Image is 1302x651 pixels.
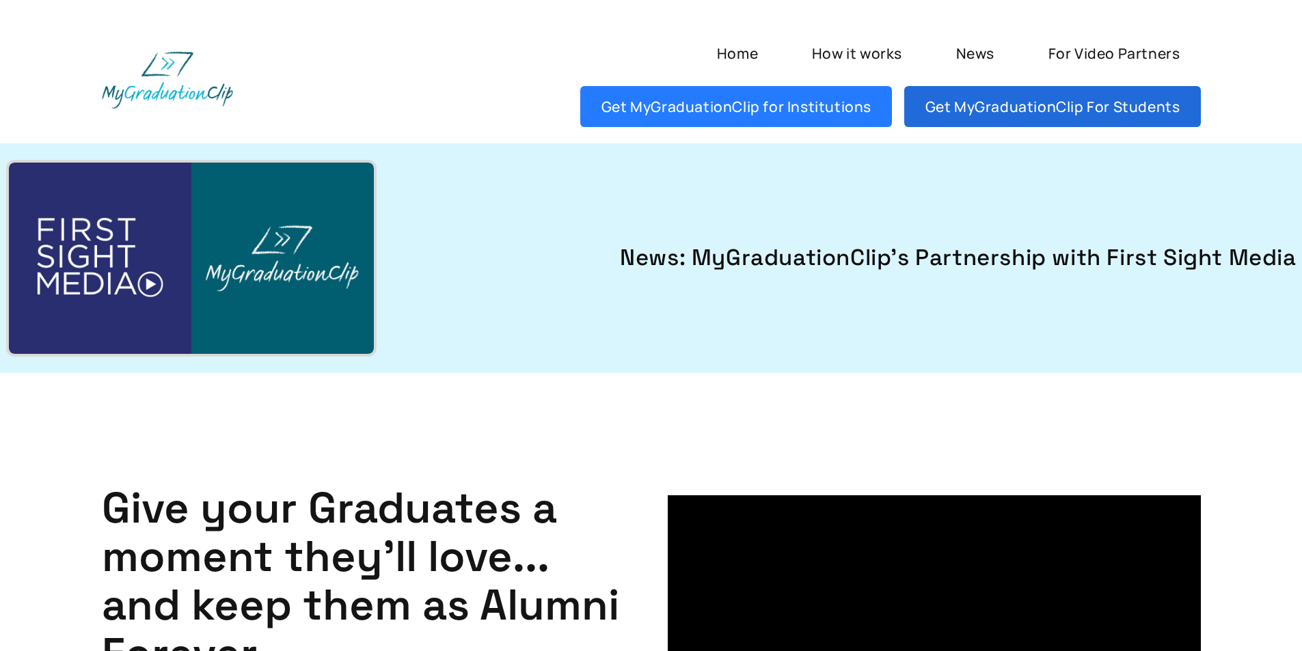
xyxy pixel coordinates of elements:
[580,86,892,127] a: Get MyGraduationClip for Institutions
[409,241,1296,275] a: News: MyGraduationClip's Partnership with First Sight Media
[904,86,1200,127] a: Get MyGraduationClip For Students
[1027,33,1200,74] a: For Video Partners
[791,33,923,74] a: How it works
[935,33,1015,74] a: News
[696,33,778,74] a: Home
